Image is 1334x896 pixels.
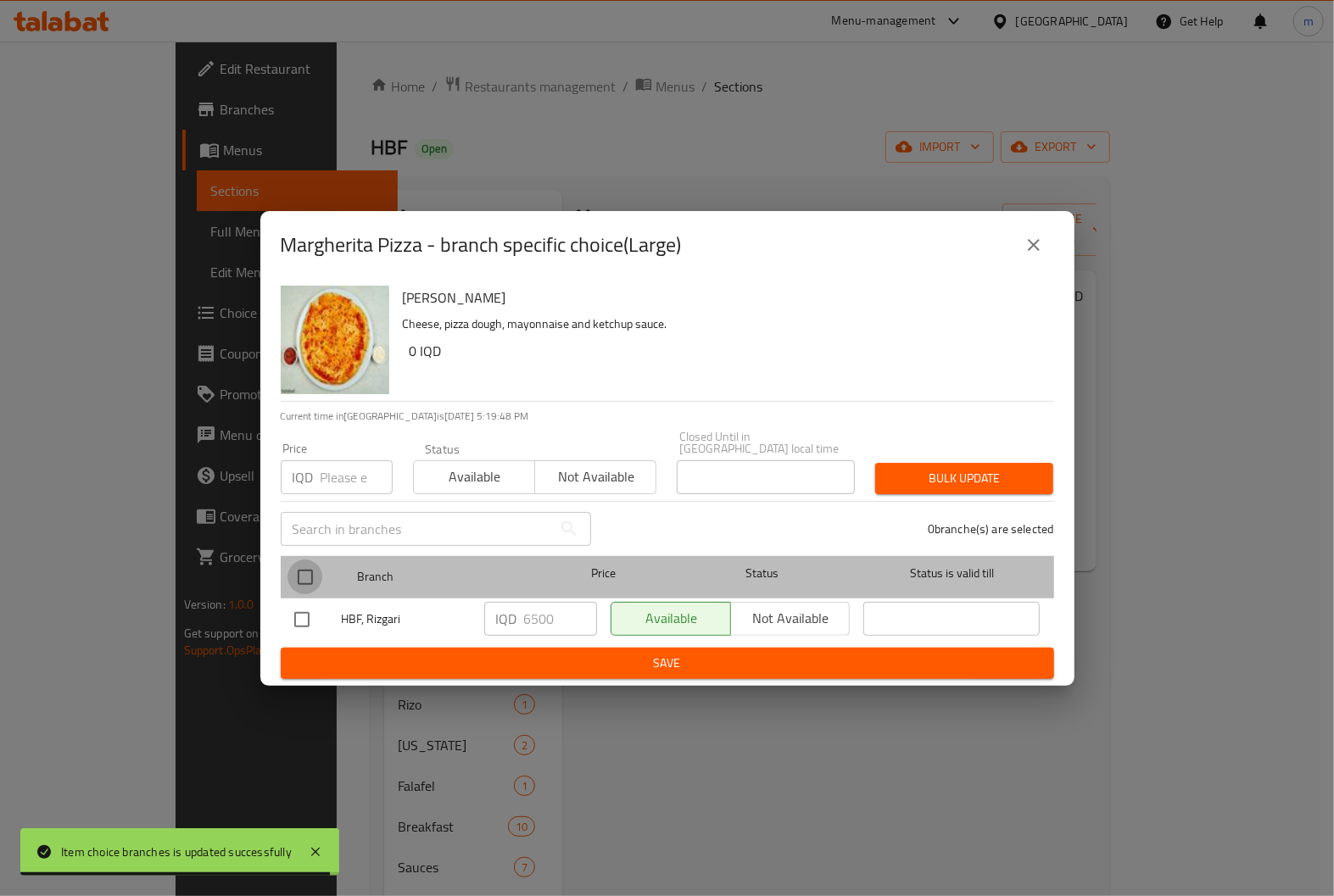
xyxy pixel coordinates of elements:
[294,653,1041,674] span: Save
[1013,225,1054,265] button: close
[281,286,389,394] img: Margherita Pizza
[410,339,1041,363] h6: 0 IQD
[61,843,292,861] div: Item choice branches is updated successfully
[281,231,682,259] h2: Margherita Pizza - branch specific choice(Large)
[673,563,850,584] span: Status
[875,463,1053,494] button: Bulk update
[281,512,552,546] input: Search in branches
[496,609,517,629] p: IQD
[542,465,650,489] span: Not available
[547,563,660,584] span: Price
[413,460,535,494] button: Available
[281,648,1054,679] button: Save
[342,609,471,630] span: HBF, Rizgari
[281,409,1054,424] p: Current time in [GEOGRAPHIC_DATA] is [DATE] 5:19:48 PM
[403,286,1041,309] h6: [PERSON_NAME]
[534,460,656,494] button: Not available
[421,465,528,489] span: Available
[357,566,533,587] span: Branch
[863,563,1040,584] span: Status is valid till
[321,460,393,494] input: Please enter price
[889,468,1040,489] span: Bulk update
[403,314,1041,335] p: Cheese, pizza dough, mayonnaise and ketchup sauce.
[524,602,597,636] input: Please enter price
[293,467,314,487] p: IQD
[928,520,1054,537] p: 0 branche(s) are selected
